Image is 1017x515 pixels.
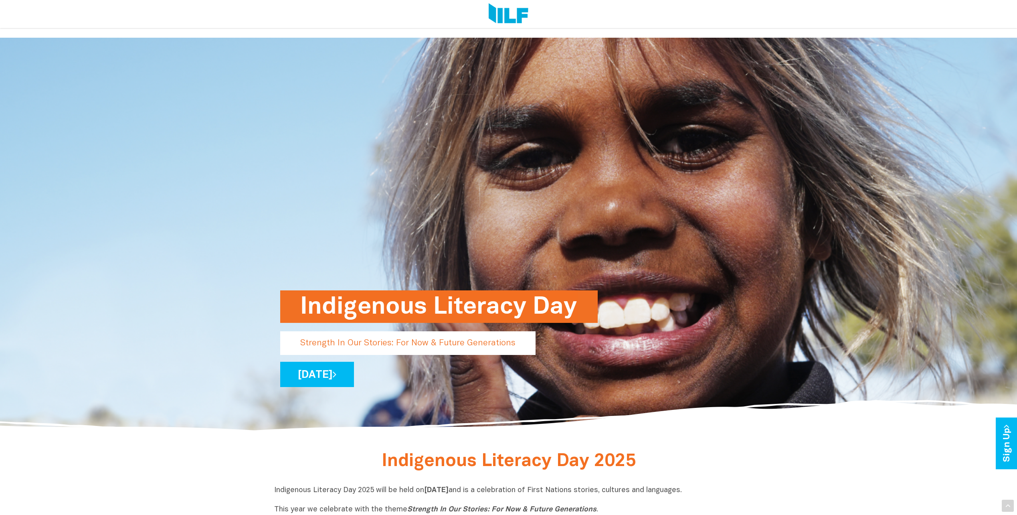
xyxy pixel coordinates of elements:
[407,506,596,513] i: Strength In Our Stories: For Now & Future Generations
[489,3,528,25] img: Logo
[300,290,578,323] h1: Indigenous Literacy Day
[382,453,636,470] span: Indigenous Literacy Day 2025
[1002,500,1014,512] div: Scroll Back to Top
[424,487,449,494] b: [DATE]
[280,331,536,355] p: Strength In Our Stories: For Now & Future Generations
[280,362,354,387] a: [DATE]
